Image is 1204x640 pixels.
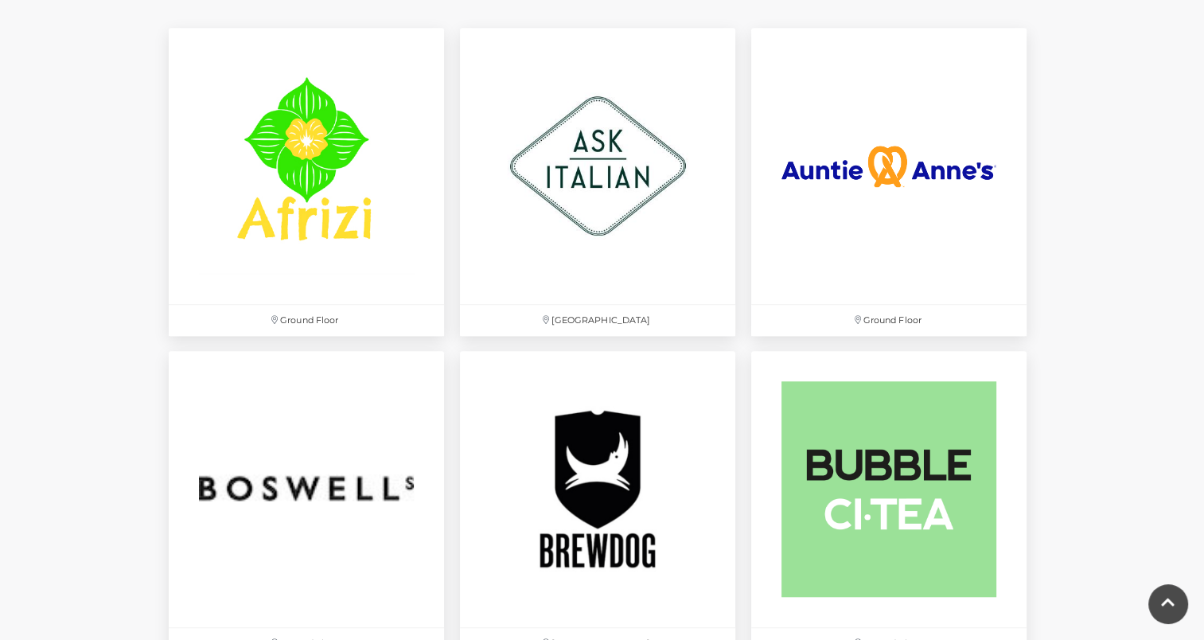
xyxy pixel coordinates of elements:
[460,305,735,336] p: [GEOGRAPHIC_DATA]
[452,20,743,343] a: [GEOGRAPHIC_DATA]
[751,305,1027,336] p: Ground Floor
[743,20,1035,343] a: Ground Floor
[169,305,444,336] p: Ground Floor
[161,20,452,343] a: Ground Floor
